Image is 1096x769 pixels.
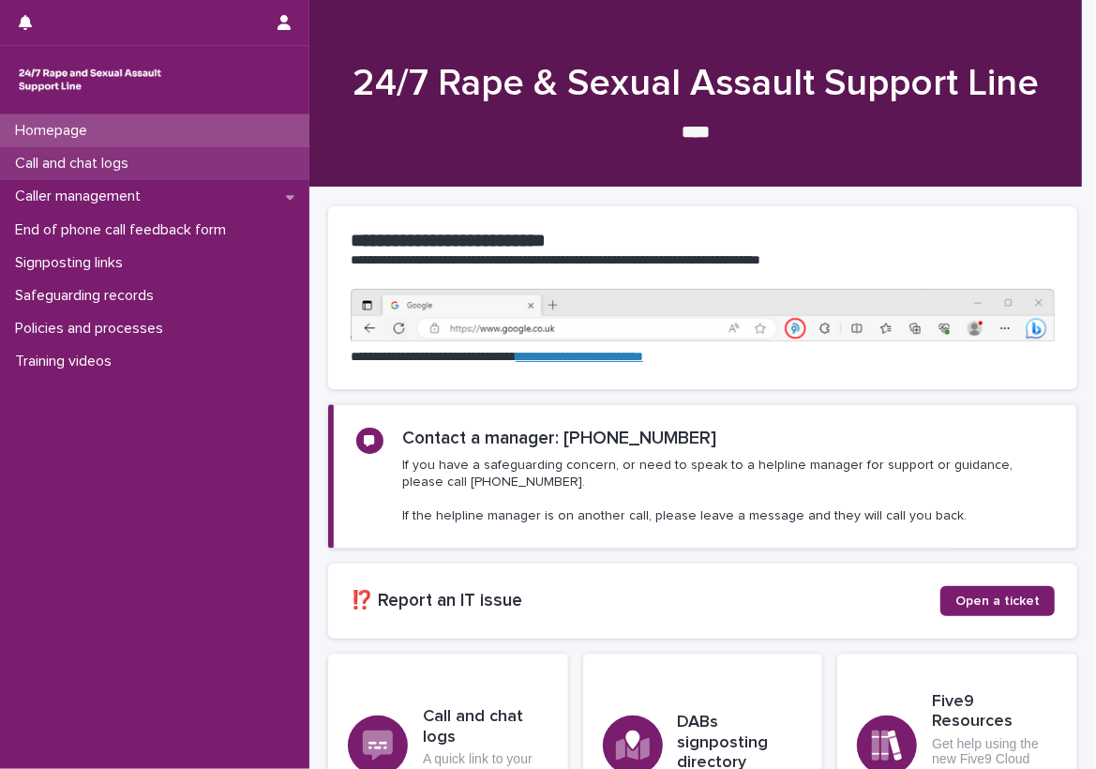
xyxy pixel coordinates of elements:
[8,353,127,370] p: Training videos
[8,155,143,173] p: Call and chat logs
[8,221,241,239] p: End of phone call feedback form
[8,287,169,305] p: Safeguarding records
[351,289,1055,341] img: https%3A%2F%2Fcdn.document360.io%2F0deca9d6-0dac-4e56-9e8f-8d9979bfce0e%2FImages%2FDocumentation%...
[8,188,156,205] p: Caller management
[15,61,165,98] img: rhQMoQhaT3yELyF149Cw
[402,428,716,449] h2: Contact a manager: [PHONE_NUMBER]
[402,457,1054,525] p: If you have a safeguarding concern, or need to speak to a helpline manager for support or guidanc...
[328,61,1063,106] h1: 24/7 Rape & Sexual Assault Support Line
[932,692,1058,732] h3: Five9 Resources
[8,254,138,272] p: Signposting links
[423,707,548,747] h3: Call and chat logs
[940,586,1055,616] a: Open a ticket
[351,590,940,611] h2: ⁉️ Report an IT issue
[955,595,1040,608] span: Open a ticket
[8,122,102,140] p: Homepage
[8,320,178,338] p: Policies and processes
